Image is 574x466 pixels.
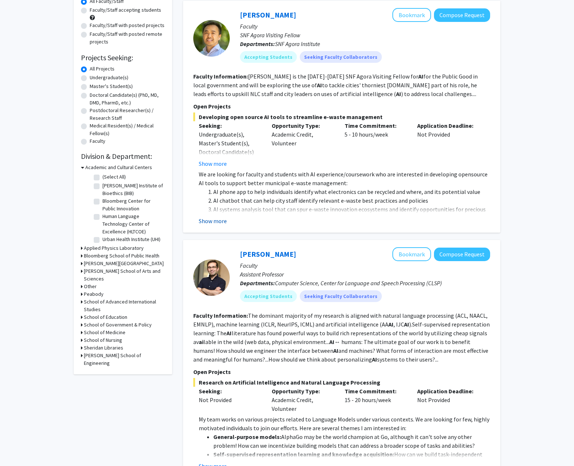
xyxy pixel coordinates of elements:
[240,290,297,302] mat-chip: Accepting Students
[84,283,97,290] h3: Other
[90,30,165,46] label: Faculty/Staff with posted remote projects
[300,290,382,302] mat-chip: Seeking Faculty Collaborators
[84,321,152,329] h3: School of Government & Policy
[329,338,334,345] b: AI
[193,73,248,80] b: Faculty Information:
[199,415,490,432] p: My team works on various projects related to Language Models under various contexts. We are looki...
[84,267,165,283] h3: [PERSON_NAME] School of Arts and Sciences
[102,173,126,181] label: (Select All)
[275,40,320,47] span: SNF Agora Institute
[199,338,203,345] b: ai
[199,396,261,404] div: Not Provided
[417,387,479,396] p: Application Deadline:
[102,182,163,197] label: [PERSON_NAME] Institute of Bioethics (BIB)
[199,170,490,187] p: We are looking for faculty and students with AI experience/coursework who are interested in devel...
[193,112,490,121] span: Developing open source AI tools to streamline e-waste management
[81,53,165,62] h2: Projects Seeking:
[199,159,227,168] button: Show more
[193,367,490,376] p: Open Projects
[339,387,412,413] div: 15 - 20 hours/week
[226,329,232,337] b: AI
[84,260,164,267] h3: [PERSON_NAME][GEOGRAPHIC_DATA]
[412,387,485,413] div: Not Provided
[193,312,248,319] b: Faculty Information:
[84,344,123,352] h3: Sheridan Libraries
[372,356,377,363] b: AI
[84,290,104,298] h3: Peabody
[272,387,334,396] p: Opportunity Type:
[434,8,490,22] button: Compose Request to David Park
[90,6,161,14] label: Faculty/Staff accepting students
[272,121,334,130] p: Opportunity Type:
[193,312,490,363] fg-read-more: The dominant majority of my research is aligned with natural language processing (ACL, NAACL, EMN...
[300,51,382,63] mat-chip: Seeking Faculty Collaborators
[412,121,485,168] div: Not Provided
[392,8,431,22] button: Add David Park to Bookmarks
[199,121,261,130] p: Seeking:
[240,40,275,47] b: Departments:
[266,121,339,168] div: Academic Credit, Volunteer
[84,244,144,252] h3: Applied Physics Laboratory
[90,22,164,29] label: Faculty/Staff with posted projects
[84,298,165,313] h3: School of Advanced International Studies
[84,329,125,336] h3: School of Medicine
[317,81,322,89] b: AI
[193,378,490,387] span: Research on Artificial Intelligence and Natural Language Processing
[84,352,165,367] h3: [PERSON_NAME] School of Engineering
[345,121,407,130] p: Time Commitment:
[199,130,261,200] div: Undergraduate(s), Master's Student(s), Doctoral Candidate(s) (PhD, MD, DMD, PharmD, etc.), Postdo...
[240,10,296,19] a: [PERSON_NAME]
[240,31,490,39] p: SNF Agora Visiting Fellow
[199,387,261,396] p: Seeking:
[213,205,490,222] li: AI systems analysis tool that can spur e-waste innovation ecosystems and identify opportunities f...
[90,107,165,122] label: Postdoctoral Researcher(s) / Research Staff
[102,197,163,213] label: Bloomberg Center for Public Innovation
[193,102,490,111] p: Open Projects
[90,74,128,81] label: Undergraduate(s)
[240,279,275,287] b: Departments:
[339,121,412,168] div: 5 - 10 hours/week
[213,433,281,440] strong: General-purpose models:
[434,248,490,261] button: Compose Request to Daniel Khashabi
[90,65,115,73] label: All Projects
[418,73,423,80] b: AI
[213,187,490,196] li: AI phone app to help individuals identify what electronics can be recycled and where, and its pot...
[275,279,442,287] span: Computer Science, Center for Language and Speech Processing (CLSP)
[417,121,479,130] p: Application Deadline:
[213,196,490,205] li: AI chatbot that can help city staff identify relevant e-waste best practices and policies
[90,91,165,107] label: Doctoral Candidate(s) (PhD, MD, DMD, PharmD, etc.)
[199,217,227,225] button: Show more
[345,387,407,396] p: Time Commitment:
[404,321,409,328] b: AI
[102,213,163,236] label: Human Language Technology Center of Excellence (HLTCOE)
[90,83,133,90] label: Master's Student(s)
[240,22,490,31] p: Faculty
[240,249,296,259] a: [PERSON_NAME]
[5,433,31,461] iframe: Chat
[213,432,490,450] li: AlphaGo may be the world champion at Go, although it can't solve any other problem! How can we in...
[240,270,490,279] p: Assistant Professor
[85,164,152,171] h3: Academic and Cultural Centers
[193,73,478,98] fg-read-more: [PERSON_NAME] is the [DATE]-[DATE] SNF Agora Visiting Fellow for for the Public Good in local gov...
[392,247,431,261] button: Add Daniel Khashabi to Bookmarks
[90,137,105,145] label: Faculty
[81,152,165,161] h2: Division & Department:
[102,236,160,243] label: Urban Health Institute (UHI)
[333,347,338,354] b: AI
[240,261,490,270] p: Faculty
[240,51,297,63] mat-chip: Accepting Students
[396,90,401,98] b: AI
[90,122,165,137] label: Medical Resident(s) / Medical Fellow(s)
[388,321,393,328] b: AI
[84,336,122,344] h3: School of Nursing
[84,313,127,321] h3: School of Education
[213,451,394,458] strong: Self-supervised representation learning and knowledge acquisition:
[266,387,339,413] div: Academic Credit, Volunteer
[84,252,159,260] h3: Bloomberg School of Public Health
